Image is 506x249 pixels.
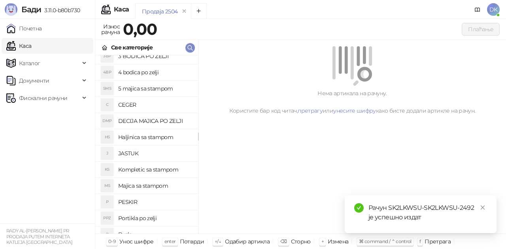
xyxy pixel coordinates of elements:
[101,66,113,79] div: 4BP
[118,179,192,192] h4: Majica sa stampom
[108,238,115,244] span: 0-9
[225,236,270,247] div: Одабир артикла
[41,7,80,14] span: 3.11.0-b80b730
[118,228,192,241] h4: Puzle
[101,228,113,241] div: P
[118,131,192,143] h4: Haljinica sa stampom
[123,19,157,39] strong: 0,00
[280,238,287,244] span: ⌫
[368,203,487,222] div: Рачун SK2LKWSU-SK2LKWSU-2492 је успешно издат
[208,89,497,115] div: Нема артикала на рачуну. Користите бар код читач, или како бисте додали артикле на рачун.
[487,3,500,16] span: DK
[321,238,324,244] span: +
[478,203,487,212] a: Close
[118,50,192,62] h4: 3 BODICA PO ZELJI
[142,7,177,16] div: Продаја 2504
[19,90,67,106] span: Фискални рачуни
[298,107,323,114] a: претрагу
[118,98,192,111] h4: CEGER
[19,55,40,71] span: Каталог
[118,66,192,79] h4: 4 bodica po zelji
[6,21,42,36] a: Почетна
[101,50,113,62] div: 3BP
[101,196,113,208] div: P
[164,238,176,244] span: enter
[215,238,221,244] span: ↑/↓
[101,179,113,192] div: MS
[419,238,421,244] span: f
[101,147,113,160] div: J
[291,236,311,247] div: Сторно
[95,55,198,234] div: grid
[462,23,500,36] button: Плаћање
[118,147,192,160] h4: JASTUK
[354,203,364,213] span: check-circle
[179,8,189,15] button: remove
[6,228,72,245] small: RADY AL-[PERSON_NAME] PR PRODAJA PUTEM INTERNETA KATLEJA [GEOGRAPHIC_DATA]
[5,3,17,16] img: Logo
[119,236,154,247] div: Унос шифре
[21,5,41,14] span: Бади
[101,131,113,143] div: HS
[180,236,204,247] div: Потврди
[118,212,192,224] h4: Portikla po zelji
[118,163,192,176] h4: Kompletic sa stampom
[101,163,113,176] div: KS
[101,82,113,95] div: 5MS
[114,6,129,13] div: Каса
[118,196,192,208] h4: PESKIR
[118,82,192,95] h4: 5 majica sa stampom
[333,107,376,114] a: унесите шифру
[191,3,207,19] button: Add tab
[6,38,31,54] a: Каса
[101,115,113,127] div: DMP
[480,205,485,210] span: close
[118,115,192,127] h4: DECIJA MAJICA PO ZELJI
[425,236,451,247] div: Претрага
[100,21,121,37] div: Износ рачуна
[111,43,153,52] div: Све категорије
[101,98,113,111] div: C
[19,73,49,89] span: Документи
[328,236,348,247] div: Измена
[359,238,412,244] span: ⌘ command / ⌃ control
[101,212,113,224] div: PPZ
[471,3,484,16] a: Документација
